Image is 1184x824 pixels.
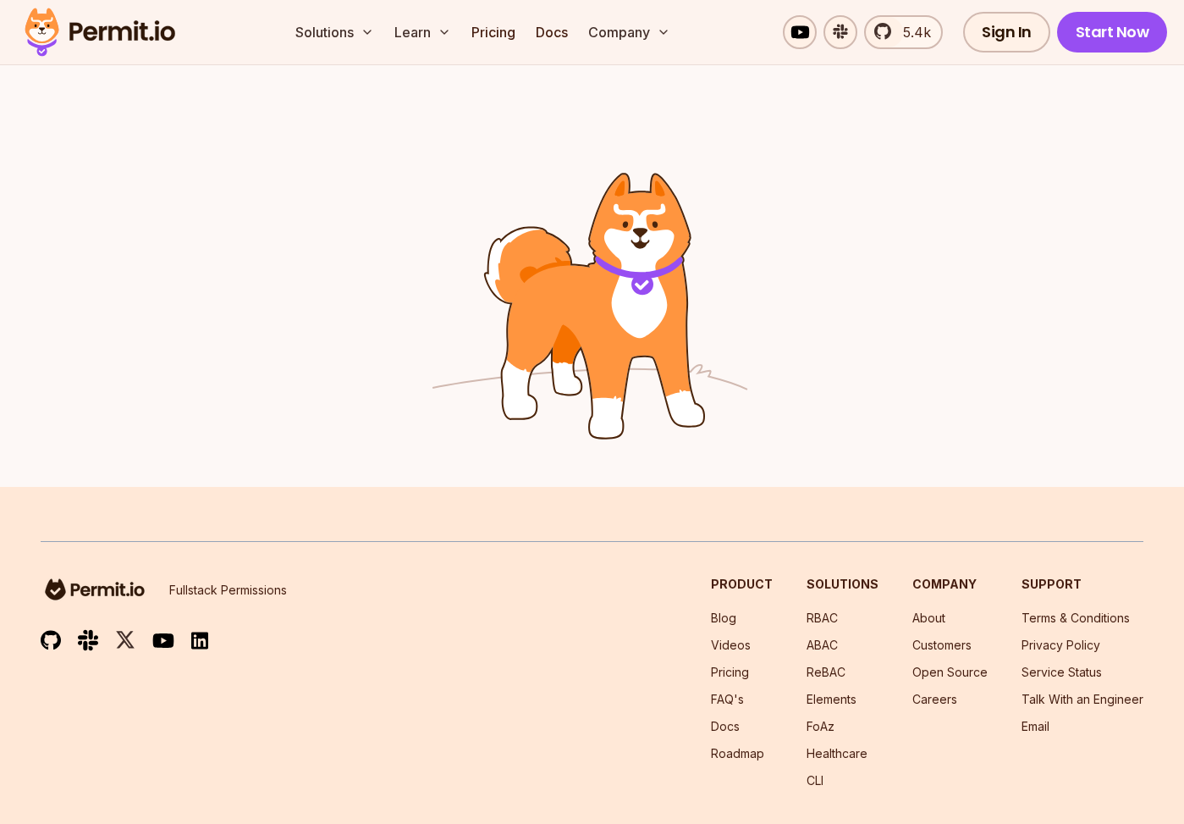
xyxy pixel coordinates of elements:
h3: Company [912,576,988,593]
img: Permit logo [17,3,183,61]
a: ABAC [807,638,838,652]
a: Blog [711,611,736,625]
img: youtube [152,631,174,650]
button: Company [581,15,677,49]
a: Videos [711,638,751,652]
a: FAQ's [711,692,744,706]
a: About [912,611,945,625]
img: linkedin [191,631,208,650]
a: 5.4k [864,15,943,49]
h3: Solutions [807,576,878,593]
button: Solutions [289,15,381,49]
p: Fullstack Permissions [169,582,287,599]
img: logo [41,576,149,603]
a: Customers [912,638,972,652]
button: Learn [388,15,458,49]
h3: Support [1022,576,1143,593]
a: Email [1022,719,1049,733]
h3: Product [711,576,773,593]
a: Pricing [711,665,749,679]
a: Roadmap [711,746,764,760]
a: Open Source [912,665,988,679]
a: Docs [529,15,575,49]
a: Elements [807,692,856,706]
a: Healthcare [807,746,867,760]
a: Sign In [963,12,1050,53]
a: Start Now [1057,12,1168,53]
img: github [41,630,61,651]
a: Careers [912,692,957,706]
a: Service Status [1022,665,1102,679]
a: RBAC [807,611,838,625]
a: Pricing [465,15,522,49]
img: slack [78,628,98,651]
a: Terms & Conditions [1022,611,1130,625]
a: CLI [807,773,823,788]
span: 5.4k [893,22,931,42]
a: Talk With an Engineer [1022,692,1143,706]
a: ReBAC [807,665,845,679]
img: twitter [115,629,135,650]
a: FoAz [807,719,834,733]
a: Docs [711,719,740,733]
a: Privacy Policy [1022,638,1100,652]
